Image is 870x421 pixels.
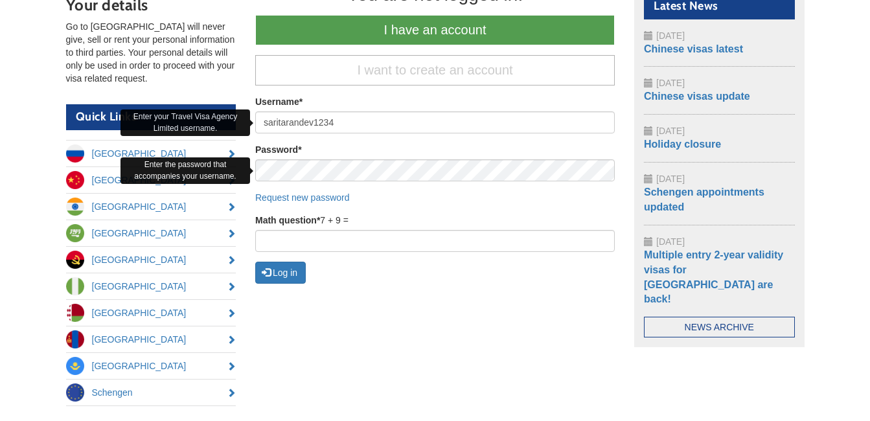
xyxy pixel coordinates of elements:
a: [GEOGRAPHIC_DATA] [66,273,236,299]
a: [GEOGRAPHIC_DATA] [66,194,236,220]
a: [GEOGRAPHIC_DATA] [66,167,236,193]
a: Chinese visas latest [644,43,743,54]
span: This field is required. [298,144,301,155]
a: Schengen [66,380,236,405]
a: [GEOGRAPHIC_DATA] [66,220,236,246]
div: 7 + 9 = [255,214,615,252]
a: I want to create an account [255,55,615,85]
div: Enter your Travel Visa Agency Limited username. [120,109,250,135]
span: [DATE] [656,236,685,247]
span: [DATE] [656,30,685,41]
a: News Archive [644,317,795,337]
a: I have an account [255,15,615,45]
label: Password [255,143,302,156]
label: Username [255,95,303,108]
a: Holiday closure [644,139,721,150]
p: Go to [GEOGRAPHIC_DATA] will never give, sell or rent your personal information to third parties.... [66,20,236,85]
span: [DATE] [656,174,685,184]
a: [GEOGRAPHIC_DATA] [66,247,236,273]
div: Enter the password that accompanies your username. [120,157,250,183]
button: Log in [255,262,306,284]
a: [GEOGRAPHIC_DATA] [66,300,236,326]
a: Request new password [255,192,350,203]
label: Math question [255,214,320,227]
span: This field is required. [299,97,303,107]
a: [GEOGRAPHIC_DATA] [66,141,236,166]
span: [DATE] [656,78,685,88]
a: [GEOGRAPHIC_DATA] [66,326,236,352]
span: This field is required. [317,215,320,225]
span: [DATE] [656,126,685,136]
a: Multiple entry 2-year validity visas for [GEOGRAPHIC_DATA] are back! [644,249,783,305]
a: [GEOGRAPHIC_DATA] [66,353,236,379]
a: Schengen appointments updated [644,187,764,212]
a: Chinese visas update [644,91,750,102]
